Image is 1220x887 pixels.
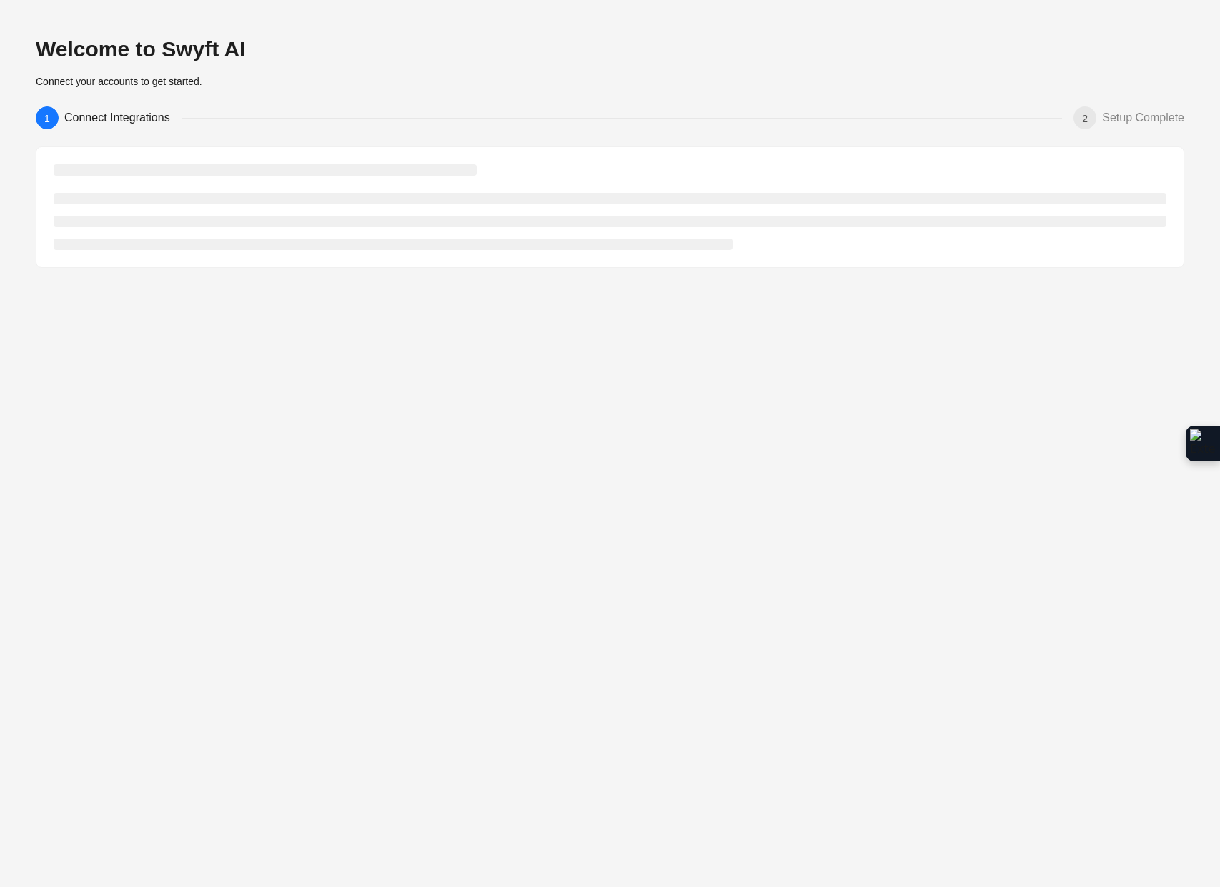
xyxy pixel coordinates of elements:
span: 2 [1082,113,1088,124]
div: Setup Complete [1102,106,1184,129]
h2: Welcome to Swyft AI [36,36,1184,63]
span: Connect your accounts to get started. [36,76,202,87]
img: Extension Icon [1190,429,1216,458]
div: Connect Integrations [64,106,182,129]
span: 1 [44,113,50,124]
